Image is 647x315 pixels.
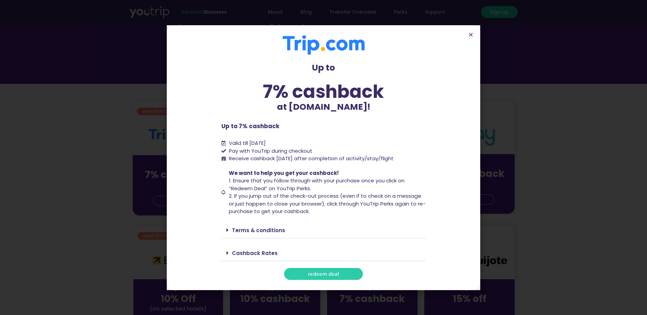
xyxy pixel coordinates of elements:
[221,245,426,261] div: Cashback Rates
[221,222,426,238] div: Terms & conditions
[229,169,339,177] span: We want to help you get your cashback!
[229,192,426,215] span: 2. If you jump out of the check-out process (even if to check on a message or just happen to clos...
[468,32,473,37] a: Close
[221,82,426,101] div: 7% cashback
[221,122,279,130] b: Up to 7% cashback
[232,250,278,257] a: Cashback Rates
[227,147,312,155] span: Pay with YouTrip during checkout
[229,177,405,192] span: 1. Ensure that you follow through with your purchase once you click on “Redeem Deal” on YouTrip P...
[221,61,426,74] p: Up to
[229,155,394,162] span: Receive cashback [DATE] after completion of activity/stay/flight
[284,268,363,280] a: redeem deal
[221,101,426,114] p: at [DOMAIN_NAME]!
[308,271,339,276] span: redeem deal
[229,139,266,147] span: Valid till [DATE]
[232,227,285,234] a: Terms & conditions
